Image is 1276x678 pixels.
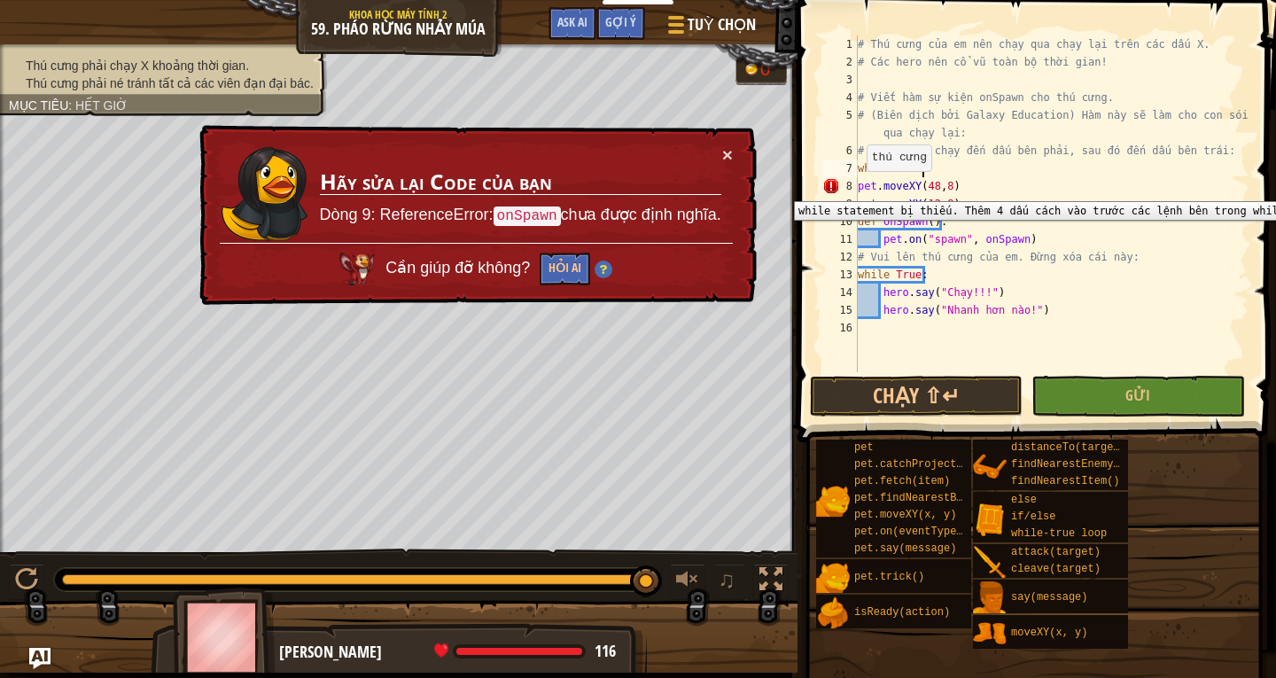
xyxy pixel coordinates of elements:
[822,284,858,301] div: 14
[735,55,787,85] div: Team 'humans' has 0 gold.
[973,503,1007,536] img: portrait.png
[339,253,375,284] img: AI
[68,98,75,113] span: :
[854,509,956,521] span: pet.moveXY(x, y)
[816,596,850,630] img: portrait.png
[654,7,766,49] button: Tuỳ chọn
[26,58,249,73] span: Thú cưng phải chạy X khoảng thời gian.
[718,566,735,593] span: ♫
[595,261,612,278] img: Hint
[822,35,858,53] div: 1
[816,561,850,595] img: portrait.png
[816,484,850,518] img: portrait.png
[26,76,314,90] span: Thú cưng phải né tránh tất cả các viên đạn đại bác.
[822,213,858,230] div: 10
[714,564,744,600] button: ♫
[1011,441,1126,454] span: distanceTo(target)
[434,643,616,659] div: health: 116 / 116
[605,13,636,30] span: Gợi ý
[973,581,1007,615] img: portrait.png
[1011,494,1037,506] span: else
[822,195,858,213] div: 9
[1011,475,1119,487] span: findNearestItem()
[854,606,950,619] span: isReady(action)
[822,71,858,89] div: 3
[822,177,858,195] div: 8
[9,564,44,600] button: Ctrl + P: Play
[854,458,1020,471] span: pet.catchProjectile(arrow)
[1125,386,1150,405] span: Gửi
[494,207,561,226] code: onSpawn
[320,170,721,195] h3: Hãy sửa lại Code của bạn
[822,230,858,248] div: 11
[9,98,68,113] span: Mục tiêu
[670,564,705,600] button: Tùy chỉnh âm lượng
[822,319,858,337] div: 16
[822,89,858,106] div: 4
[822,142,858,160] div: 6
[854,571,924,583] span: pet.trick()
[1011,510,1055,523] span: if/else
[822,160,858,177] div: 7
[549,7,596,40] button: Ask AI
[753,564,789,600] button: Bật tắt chế độ toàn màn hình
[1011,591,1087,604] span: say(message)
[9,57,314,74] li: Thú cưng phải chạy X khoảng thời gian.
[810,376,1023,417] button: Chạy ⇧↵
[279,641,629,664] div: [PERSON_NAME]
[760,60,778,78] div: 0
[854,526,1020,538] span: pet.on(eventType, handler)
[822,53,858,71] div: 2
[822,266,858,284] div: 13
[75,98,128,113] span: Hết giờ
[854,542,956,555] span: pet.say(message)
[722,145,733,164] button: ×
[320,204,721,227] p: Dòng 9: ReferenceError: chưa được định nghĩa.
[29,648,51,669] button: Ask AI
[822,106,858,142] div: 5
[822,301,858,319] div: 15
[1031,376,1244,417] button: Gửi
[540,253,590,285] button: Hỏi AI
[1011,627,1087,639] span: moveXY(x, y)
[688,13,756,36] span: Tuỳ chọn
[973,546,1007,580] img: portrait.png
[1011,563,1101,575] span: cleave(target)
[822,248,858,266] div: 12
[9,74,314,92] li: Thú cưng phải né tránh tất cả các viên đạn đại bác.
[854,441,874,454] span: pet
[221,146,309,242] img: duck_omarn.png
[1011,458,1126,471] span: findNearestEnemy()
[854,492,1026,504] span: pet.findNearestByType(type)
[973,450,1007,484] img: portrait.png
[854,475,950,487] span: pet.fetch(item)
[1011,546,1101,558] span: attack(target)
[557,13,587,30] span: Ask AI
[595,640,616,662] span: 116
[385,259,534,277] span: Cần giúp đỡ không?
[1011,527,1107,540] span: while-true loop
[872,151,927,164] code: thú cưng
[973,617,1007,651] img: portrait.png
